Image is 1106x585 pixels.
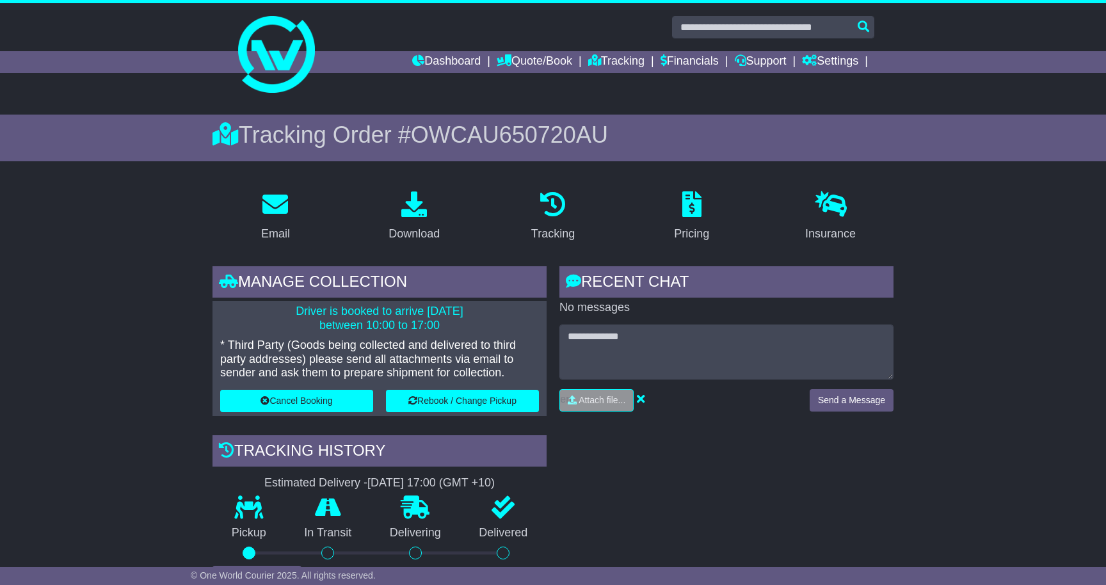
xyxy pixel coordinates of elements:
[523,187,583,247] a: Tracking
[212,266,547,301] div: Manage collection
[212,121,894,148] div: Tracking Order #
[497,51,572,73] a: Quote/Book
[220,305,539,332] p: Driver is booked to arrive [DATE] between 10:00 to 17:00
[531,225,575,243] div: Tracking
[212,476,547,490] div: Estimated Delivery -
[191,570,376,581] span: © One World Courier 2025. All rights reserved.
[212,526,285,540] p: Pickup
[460,526,547,540] p: Delivered
[380,187,448,247] a: Download
[212,435,547,470] div: Tracking history
[261,225,290,243] div: Email
[559,266,894,301] div: RECENT CHAT
[386,390,539,412] button: Rebook / Change Pickup
[253,187,298,247] a: Email
[220,339,539,380] p: * Third Party (Goods being collected and delivered to third party addresses) please send all atta...
[367,476,495,490] div: [DATE] 17:00 (GMT +10)
[805,225,856,243] div: Insurance
[802,51,858,73] a: Settings
[661,51,719,73] a: Financials
[389,225,440,243] div: Download
[411,122,608,148] span: OWCAU650720AU
[797,187,864,247] a: Insurance
[735,51,787,73] a: Support
[666,187,717,247] a: Pricing
[285,526,371,540] p: In Transit
[412,51,481,73] a: Dashboard
[588,51,645,73] a: Tracking
[371,526,460,540] p: Delivering
[559,301,894,315] p: No messages
[674,225,709,243] div: Pricing
[220,390,373,412] button: Cancel Booking
[810,389,894,412] button: Send a Message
